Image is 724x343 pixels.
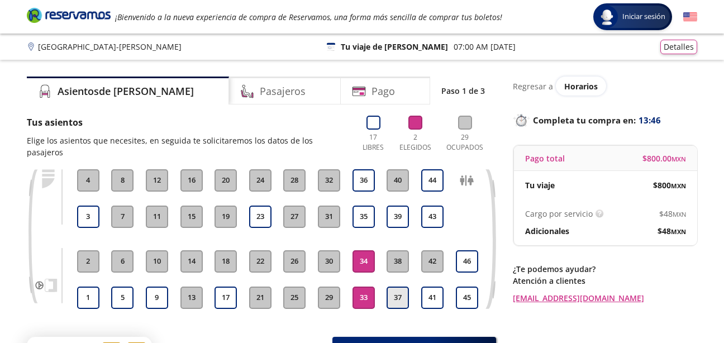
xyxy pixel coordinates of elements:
button: 3 [77,206,99,228]
p: Tus asientos [27,116,347,129]
div: Regresar a ver horarios [513,77,697,96]
button: 24 [249,169,271,192]
p: Regresar a [513,80,553,92]
p: Adicionales [525,225,569,237]
p: 2 Elegidos [397,132,434,153]
p: 17 Libres [358,132,388,153]
button: 35 [353,206,375,228]
button: 9 [146,287,168,309]
button: 30 [318,250,340,273]
p: 07:00 AM [DATE] [454,41,516,53]
button: 23 [249,206,271,228]
button: 37 [387,287,409,309]
button: 33 [353,287,375,309]
button: 40 [387,169,409,192]
button: 20 [215,169,237,192]
button: 17 [215,287,237,309]
p: Elige los asientos que necesites, en seguida te solicitaremos los datos de los pasajeros [27,135,347,158]
button: 12 [146,169,168,192]
button: 41 [421,287,444,309]
button: 25 [283,287,306,309]
button: 43 [421,206,444,228]
p: [GEOGRAPHIC_DATA] - [PERSON_NAME] [38,41,182,53]
button: 7 [111,206,134,228]
p: 29 Ocupados [442,132,488,153]
p: Completa tu compra en : [513,112,697,128]
span: 13:46 [639,114,661,127]
button: 29 [318,287,340,309]
span: $ 48 [659,208,686,220]
button: 44 [421,169,444,192]
p: Tu viaje de [PERSON_NAME] [341,41,448,53]
i: Brand Logo [27,7,111,23]
button: 19 [215,206,237,228]
button: 8 [111,169,134,192]
a: Brand Logo [27,7,111,27]
button: 32 [318,169,340,192]
p: ¿Te podemos ayudar? [513,263,697,275]
button: 5 [111,287,134,309]
button: 16 [180,169,203,192]
button: 11 [146,206,168,228]
button: 45 [456,287,478,309]
p: Atención a clientes [513,275,697,287]
iframe: Messagebird Livechat Widget [659,278,713,332]
button: 2 [77,250,99,273]
button: 27 [283,206,306,228]
button: 36 [353,169,375,192]
p: Pago total [525,153,565,164]
button: 34 [353,250,375,273]
small: MXN [673,210,686,218]
span: $ 800 [653,179,686,191]
p: Cargo por servicio [525,208,593,220]
button: Detalles [660,40,697,54]
span: Iniciar sesión [618,11,670,22]
button: 31 [318,206,340,228]
span: Horarios [564,81,598,92]
p: Tu viaje [525,179,555,191]
button: 28 [283,169,306,192]
small: MXN [671,155,686,163]
button: 42 [421,250,444,273]
h4: Pasajeros [260,84,306,99]
span: $ 48 [658,225,686,237]
a: [EMAIL_ADDRESS][DOMAIN_NAME] [513,292,697,304]
button: 13 [180,287,203,309]
button: 6 [111,250,134,273]
button: 14 [180,250,203,273]
button: 39 [387,206,409,228]
button: 10 [146,250,168,273]
span: $ 800.00 [642,153,686,164]
button: 18 [215,250,237,273]
h4: Pago [371,84,395,99]
small: MXN [671,182,686,190]
em: ¡Bienvenido a la nueva experiencia de compra de Reservamos, una forma más sencilla de comprar tus... [115,12,502,22]
button: 46 [456,250,478,273]
button: 22 [249,250,271,273]
button: English [683,10,697,24]
button: 26 [283,250,306,273]
button: 1 [77,287,99,309]
small: MXN [671,227,686,236]
button: 15 [180,206,203,228]
button: 21 [249,287,271,309]
button: 38 [387,250,409,273]
h4: Asientos de [PERSON_NAME] [58,84,194,99]
p: Paso 1 de 3 [441,85,485,97]
button: 4 [77,169,99,192]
